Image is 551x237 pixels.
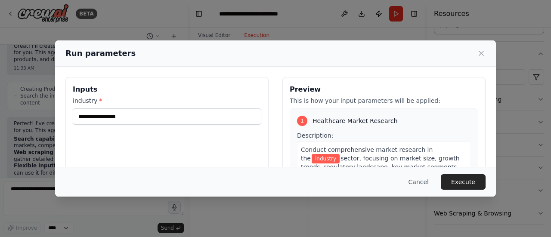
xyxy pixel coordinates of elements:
label: industry [73,96,261,105]
span: Conduct comprehensive market research in the [301,146,433,162]
span: sector, focusing on market size, growth trends, regulatory landscape, key market segments, and em... [301,155,465,213]
span: Healthcare Market Research [313,117,398,125]
p: This is how your input parameters will be applied: [290,96,478,105]
h3: Inputs [73,84,261,95]
span: Variable: industry [312,154,340,163]
h2: Run parameters [65,47,136,59]
span: Description: [297,132,333,139]
h3: Preview [290,84,478,95]
button: Execute [441,174,486,190]
div: 1 [297,116,307,126]
button: Cancel [402,174,436,190]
